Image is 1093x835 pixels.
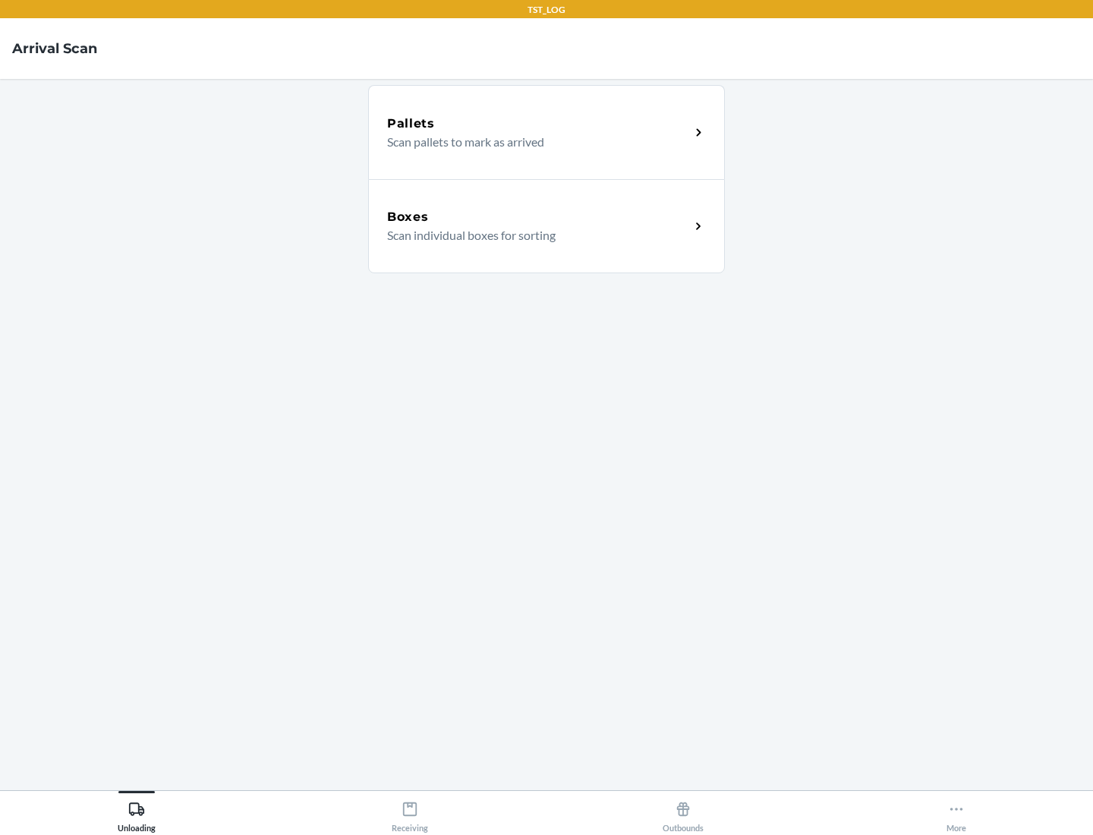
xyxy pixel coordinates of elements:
h4: Arrival Scan [12,39,97,58]
h5: Pallets [387,115,435,133]
p: Scan individual boxes for sorting [387,226,678,244]
button: More [820,791,1093,833]
div: Outbounds [663,795,704,833]
a: BoxesScan individual boxes for sorting [368,179,725,273]
h5: Boxes [387,208,429,226]
button: Outbounds [546,791,820,833]
a: PalletsScan pallets to mark as arrived [368,85,725,179]
div: Receiving [392,795,428,833]
button: Receiving [273,791,546,833]
div: More [947,795,966,833]
div: Unloading [118,795,156,833]
p: Scan pallets to mark as arrived [387,133,678,151]
p: TST_LOG [528,3,565,17]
